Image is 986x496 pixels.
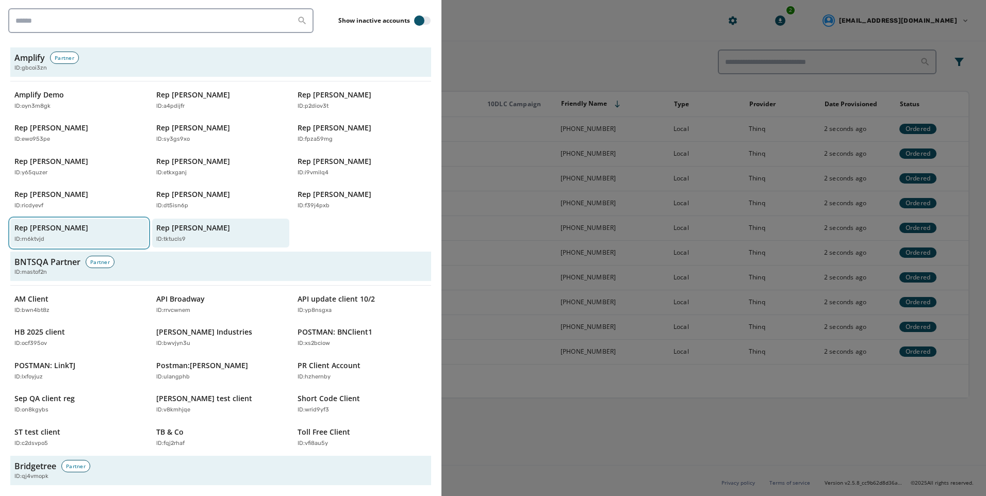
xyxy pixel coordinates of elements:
[298,406,329,415] p: ID: wrid9yf3
[298,156,371,167] p: Rep [PERSON_NAME]
[293,119,431,148] button: Rep [PERSON_NAME]ID:fpza59mg
[14,235,44,244] p: ID: rn6ktvjd
[14,102,51,111] p: ID: oyn3m8gk
[14,156,88,167] p: Rep [PERSON_NAME]
[293,152,431,181] button: Rep [PERSON_NAME]ID:i9vmilq4
[10,356,148,386] button: POSTMAN: LinkTJID:lxfoyjuz
[152,219,290,248] button: Rep [PERSON_NAME]ID:tktucls9
[152,423,290,452] button: TB & CoID:fqj2rhaf
[10,47,431,77] button: AmplifyPartnerID:gbcoi3zn
[156,223,230,233] p: Rep [PERSON_NAME]
[14,256,80,268] h3: BNTSQA Partner
[152,152,290,181] button: Rep [PERSON_NAME]ID:etkxganj
[156,393,252,404] p: [PERSON_NAME] test client
[14,460,56,472] h3: Bridgetree
[156,156,230,167] p: Rep [PERSON_NAME]
[338,16,410,25] label: Show inactive accounts
[298,135,333,144] p: ID: fpza59mg
[298,294,375,304] p: API update client 10/2
[14,472,48,481] span: ID: qj4vmopk
[152,185,290,214] button: Rep [PERSON_NAME]ID:dt5isn6p
[156,427,184,437] p: TB & Co
[14,306,50,315] p: ID: bwn4bt8z
[152,389,290,419] button: [PERSON_NAME] test clientID:v8kmhjqe
[156,102,185,111] p: ID: a4pdijfr
[298,102,328,111] p: ID: p2diov3t
[14,64,47,73] span: ID: gbcoi3zn
[156,373,190,382] p: ID: ulangphb
[156,189,230,200] p: Rep [PERSON_NAME]
[14,393,75,404] p: Sep QA client reg
[10,323,148,352] button: HB 2025 clientID:ocf395ov
[156,306,190,315] p: ID: rrvcwnem
[156,90,230,100] p: Rep [PERSON_NAME]
[152,356,290,386] button: Postman:[PERSON_NAME]ID:ulangphb
[298,189,371,200] p: Rep [PERSON_NAME]
[10,185,148,214] button: Rep [PERSON_NAME]ID:ricdyevf
[10,290,148,319] button: AM ClientID:bwn4bt8z
[10,423,148,452] button: ST test clientID:c2dsvpo5
[298,306,332,315] p: ID: yp8nsgxa
[156,327,252,337] p: [PERSON_NAME] Industries
[14,202,43,210] p: ID: ricdyevf
[298,360,360,371] p: PR Client Account
[14,294,48,304] p: AM Client
[156,439,185,448] p: ID: fqj2rhaf
[298,169,328,177] p: ID: i9vmilq4
[10,152,148,181] button: Rep [PERSON_NAME]ID:y65quzer
[14,327,65,337] p: HB 2025 client
[14,169,47,177] p: ID: y65quzer
[152,86,290,115] button: Rep [PERSON_NAME]ID:a4pdijfr
[298,90,371,100] p: Rep [PERSON_NAME]
[10,389,148,419] button: Sep QA client regID:on8kgybs
[14,123,88,133] p: Rep [PERSON_NAME]
[14,52,45,64] h3: Amplify
[10,456,431,485] button: BridgetreePartnerID:qj4vmopk
[14,427,60,437] p: ST test client
[156,360,248,371] p: Postman:[PERSON_NAME]
[86,256,114,268] div: Partner
[14,439,48,448] p: ID: c2dsvpo5
[10,119,148,148] button: Rep [PERSON_NAME]ID:ewo953pe
[298,123,371,133] p: Rep [PERSON_NAME]
[10,86,148,115] button: Amplify DemoID:oyn3m8gk
[14,373,43,382] p: ID: lxfoyjuz
[156,169,187,177] p: ID: etkxganj
[293,323,431,352] button: POSTMAN: BNClient1ID:xs2bciow
[156,339,190,348] p: ID: bwvjyn3u
[50,52,79,64] div: Partner
[61,460,90,472] div: Partner
[156,406,190,415] p: ID: v8kmhjqe
[152,290,290,319] button: API BroadwayID:rrvcwnem
[156,294,205,304] p: API Broadway
[298,427,350,437] p: Toll Free Client
[293,356,431,386] button: PR Client AccountID:hzhernby
[293,389,431,419] button: Short Code ClientID:wrid9yf3
[298,373,331,382] p: ID: hzhernby
[14,90,64,100] p: Amplify Demo
[298,439,328,448] p: ID: vfi8au5y
[298,327,372,337] p: POSTMAN: BNClient1
[14,360,75,371] p: POSTMAN: LinkTJ
[14,189,88,200] p: Rep [PERSON_NAME]
[293,86,431,115] button: Rep [PERSON_NAME]ID:p2diov3t
[10,219,148,248] button: Rep [PERSON_NAME]ID:rn6ktvjd
[14,135,50,144] p: ID: ewo953pe
[293,290,431,319] button: API update client 10/2ID:yp8nsgxa
[10,252,431,281] button: BNTSQA PartnerPartnerID:mastof2n
[152,119,290,148] button: Rep [PERSON_NAME]ID:sy3gs9xo
[298,393,360,404] p: Short Code Client
[298,339,330,348] p: ID: xs2bciow
[298,202,330,210] p: ID: f39j4pxb
[14,223,88,233] p: Rep [PERSON_NAME]
[14,406,48,415] p: ID: on8kgybs
[14,268,47,277] span: ID: mastof2n
[156,202,188,210] p: ID: dt5isn6p
[152,323,290,352] button: [PERSON_NAME] IndustriesID:bwvjyn3u
[293,423,431,452] button: Toll Free ClientID:vfi8au5y
[156,235,186,244] p: ID: tktucls9
[14,339,47,348] p: ID: ocf395ov
[156,135,190,144] p: ID: sy3gs9xo
[293,185,431,214] button: Rep [PERSON_NAME]ID:f39j4pxb
[156,123,230,133] p: Rep [PERSON_NAME]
